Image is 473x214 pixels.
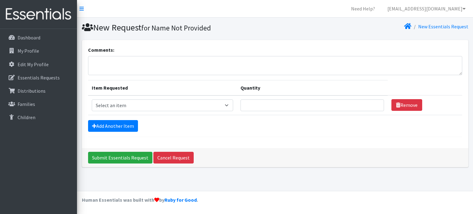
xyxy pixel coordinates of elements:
[153,152,194,164] a: Cancel Request
[2,71,75,84] a: Essentials Requests
[141,23,211,32] small: for Name Not Provided
[2,58,75,71] a: Edit My Profile
[88,80,237,95] th: Item Requested
[18,34,40,41] p: Dashboard
[418,23,468,30] a: New Essentials Request
[18,101,35,107] p: Families
[18,75,60,81] p: Essentials Requests
[237,80,388,95] th: Quantity
[2,31,75,44] a: Dashboard
[18,48,39,54] p: My Profile
[82,22,273,33] h1: New Request
[88,152,152,164] input: Submit Essentials Request
[88,46,114,54] label: Comments:
[2,85,75,97] a: Distributions
[18,61,49,67] p: Edit My Profile
[346,2,380,15] a: Need Help?
[2,111,75,123] a: Children
[82,197,198,203] strong: Human Essentials was built with by .
[88,120,138,132] a: Add Another Item
[2,4,75,25] img: HumanEssentials
[18,114,35,120] p: Children
[382,2,471,15] a: [EMAIL_ADDRESS][DOMAIN_NAME]
[2,45,75,57] a: My Profile
[2,98,75,110] a: Families
[391,99,422,111] a: Remove
[164,197,197,203] a: Ruby for Good
[18,88,46,94] p: Distributions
